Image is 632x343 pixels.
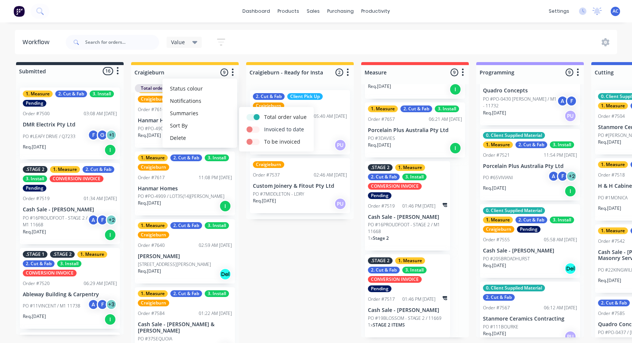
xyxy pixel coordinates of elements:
div: 1. Measure [483,141,513,148]
div: 2. Cut & Fab [83,166,114,173]
div: 3. Install [402,174,427,180]
p: Req. [DATE] [23,229,46,235]
button: Delete [162,132,237,144]
p: Cash Sale - [PERSON_NAME] [483,248,577,254]
span: 1 x [368,235,373,241]
div: 06:12 AM [DATE] [544,304,577,311]
div: 01:22 AM [DATE] [199,310,232,317]
p: PO #LEAFY DRIVE / Q7233 [23,133,75,140]
div: 2. Cut & Fab [400,105,432,112]
div: Order #7518 [598,172,625,178]
div: CONVERSION INVOICE [368,183,422,190]
div: Order #7542 [598,238,625,245]
div: .STAGE 2 [23,166,47,173]
p: PO #PO-4909 / LOT35(14)[PERSON_NAME] [138,193,224,200]
div: 02:46 AM [DATE] [314,172,347,178]
div: 2. Cut & Fab [598,300,630,306]
div: .STAGE 21. Measure2. Cut & Fab3. InstallCONVERSION INVOICEPendingOrder #751901:34 AM [DATE]Cash S... [20,163,120,244]
p: Cash Sale - [PERSON_NAME] [368,214,447,220]
div: Client Pick Up [287,93,323,100]
span: Value [171,38,185,46]
div: 0. Client Supplied Material1. Measure2. Cut & Fab3. InstallCraigieburnPendingOrder #755505:58 AM ... [480,204,580,278]
div: CONVERSION INVOICE [368,276,422,283]
label: Invoiced to date [264,125,304,133]
div: 1. Measure [483,217,513,223]
div: Craigieburn [138,164,169,171]
div: F [566,95,577,107]
div: 01:46 PM [DATE] [402,203,436,209]
p: Req. [DATE] [598,205,621,212]
div: PU [564,110,576,122]
div: Order #7521 [483,152,510,159]
p: [STREET_ADDRESS][PERSON_NAME] [138,261,211,268]
p: Req. [DATE] [483,262,506,269]
div: F [88,129,99,141]
div: 2. Cut & Fab [515,141,547,148]
p: Req. [DATE] [368,142,391,148]
p: Cash Sale - [PERSON_NAME] [23,206,117,213]
p: PO #7MIDDLETON - LDRY [253,191,304,197]
div: I [104,313,116,325]
img: Factory [13,6,25,17]
div: 03:08 AM [DATE] [84,110,117,117]
div: 3. Install [90,91,114,97]
p: Cash Sale - [PERSON_NAME] & [PERSON_NAME] [138,321,232,334]
div: I [104,144,116,156]
p: Req. [DATE] [138,268,161,275]
p: PO #1MONICA [598,195,628,201]
div: 1. Measure [598,161,628,168]
div: F [97,299,108,310]
div: 1. Measure [138,290,168,297]
div: .STAGE 1.STAGE 21. Measure2. Cut & Fab3. InstallCONVERSION INVOICEOrder #752006:29 AM [DATE]Ablew... [20,248,120,329]
div: 1. Measure [23,91,53,97]
p: PO #111BOURKE [483,324,518,330]
div: 11:54 PM [DATE] [544,152,577,159]
p: Req. [DATE] [598,139,621,146]
div: 3. Install [550,217,574,223]
div: 01:46 PM [DATE] [402,296,436,303]
div: Pending [23,185,46,192]
p: PO #11VINCENT / M1 11738 [23,303,80,309]
div: I [104,229,116,241]
div: PU [334,198,346,210]
div: Order #7617 [138,174,165,181]
div: Order #7555 [483,236,510,243]
div: 1. Measure [368,105,398,112]
div: 1. Measure [138,222,168,229]
p: Req. [DATE] [483,110,506,116]
div: F [97,214,108,226]
p: Quadro Concepts [483,88,577,94]
div: Order #7567 [483,304,510,311]
div: Craigieburn [483,226,514,233]
div: 1. Measure2. Cut & Fab3. InstallCraigieburnOrder #764002:59 AM [DATE][PERSON_NAME][STREET_ADDRESS... [135,219,235,284]
p: PO #19BLOSSOM - STAGE 2 / 11669 [368,315,442,322]
div: .STAGE 21. Measure2. Cut & Fab3. InstallCONVERSION INVOICEPendingOrder #751701:46 PM [DATE]Cash S... [365,254,450,337]
span: Total order value: [141,85,178,92]
div: A [88,214,99,226]
p: PO #205BROADHURST [483,255,530,262]
p: Ableway Building & Carpentry [23,291,117,298]
div: Pending [517,226,540,233]
span: Stage 2 [373,235,389,241]
div: Order #7519 [368,203,395,209]
p: [PERSON_NAME] [138,253,232,260]
div: 2. Cut & FabClient Pick UpCraigieburnOrder #755905:40 AM [DATE]LL InstallationsPO #THEMONTYReq.[D... [250,90,350,154]
div: Order #7519 [23,195,50,202]
p: Req. [DATE] [138,132,161,139]
div: 06:21 AM [DATE] [429,116,462,123]
div: Order #7585 [598,310,625,317]
p: Cash Sale - [PERSON_NAME] [368,307,447,313]
div: I [219,200,231,212]
div: Order #7657 [368,116,395,123]
div: CraigieburnOrder #753702:46 AM [DATE]Custom Joinery & Fitout Pty LtdPO #7MIDDLETON - LDRYReq.[DAT... [250,158,350,213]
button: Sort By [162,119,237,132]
div: 1. Measure [50,166,80,173]
div: 2. Cut & Fab [170,154,202,161]
div: productivity [357,6,394,17]
div: Order #7640 [138,242,165,249]
div: .STAGE 2 [368,257,393,264]
p: PO #3DAVIES [368,135,395,142]
p: Req. [DATE] [23,144,46,150]
a: dashboard [239,6,274,17]
span: Status colour [170,85,203,92]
